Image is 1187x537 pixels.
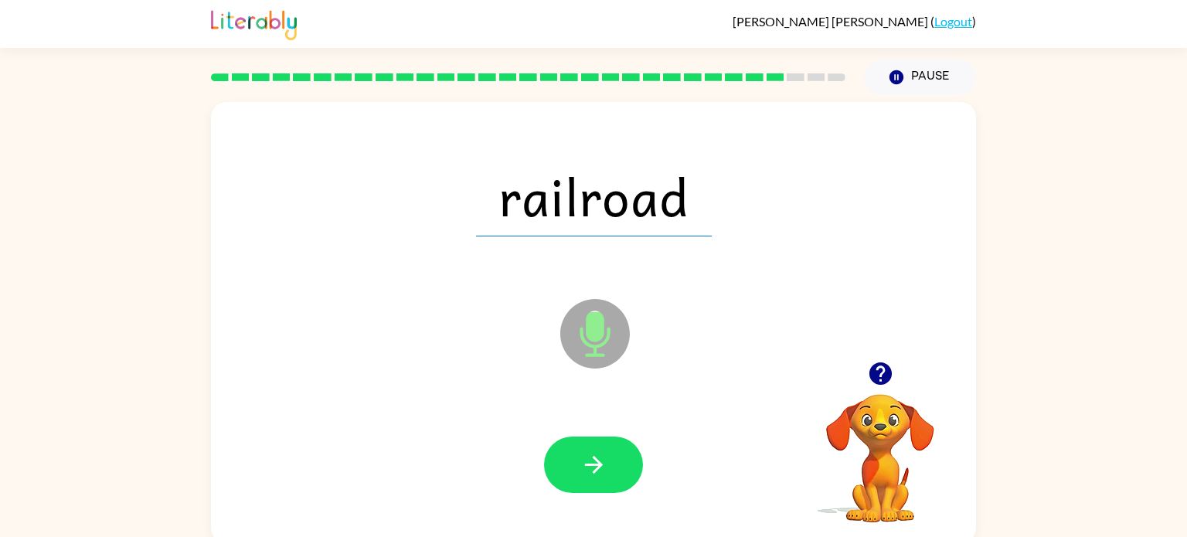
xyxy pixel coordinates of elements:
a: Logout [934,14,972,29]
span: railroad [476,156,712,236]
div: ( ) [733,14,976,29]
button: Pause [864,59,976,95]
span: [PERSON_NAME] [PERSON_NAME] [733,14,930,29]
video: Your browser must support playing .mp4 files to use Literably. Please try using another browser. [803,370,957,525]
img: Literably [211,6,297,40]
